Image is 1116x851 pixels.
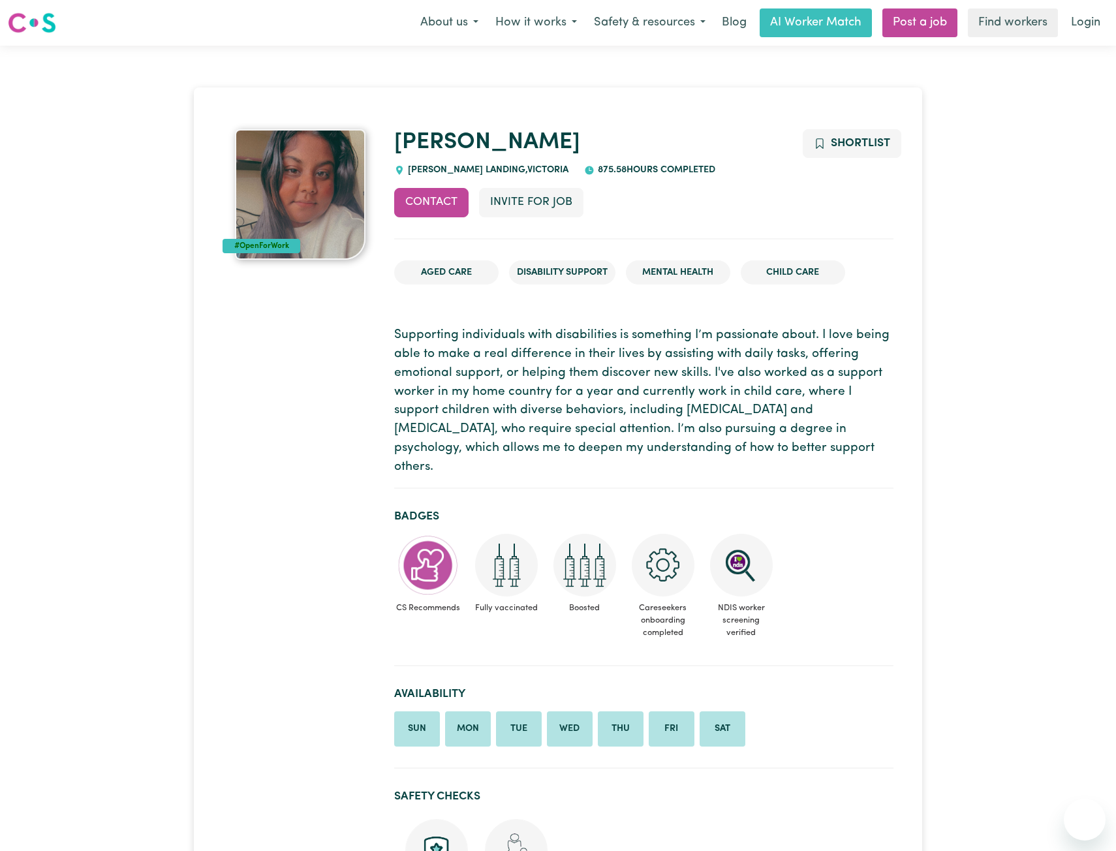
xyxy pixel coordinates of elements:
[473,596,540,619] span: Fully vaccinated
[831,138,890,149] span: Shortlist
[394,790,893,803] h2: Safety Checks
[649,711,694,747] li: Available on Friday
[394,188,469,217] button: Contact
[760,8,872,37] a: AI Worker Match
[968,8,1058,37] a: Find workers
[397,534,459,596] img: Care worker is recommended by Careseekers
[710,534,773,596] img: NDIS Worker Screening Verified
[479,188,583,217] button: Invite for Job
[1063,8,1108,37] a: Login
[394,687,893,701] h2: Availability
[487,9,585,37] button: How it works
[394,131,580,154] a: [PERSON_NAME]
[405,165,568,175] span: [PERSON_NAME] LANDING , Victoria
[595,165,715,175] span: 875.58 hours completed
[223,239,300,253] div: #OpenForWork
[445,711,491,747] li: Available on Monday
[626,260,730,285] li: Mental Health
[223,129,379,260] a: Arpanpreet's profile picture'#OpenForWork
[700,711,745,747] li: Available on Saturday
[598,711,643,747] li: Available on Thursday
[412,9,487,37] button: About us
[394,711,440,747] li: Available on Sunday
[803,129,901,158] button: Add to shortlist
[629,596,697,645] span: Careseekers onboarding completed
[394,326,893,476] p: Supporting individuals with disabilities is something I’m passionate about. I love being able to ...
[632,534,694,596] img: CS Academy: Careseekers Onboarding course completed
[741,260,845,285] li: Child care
[509,260,615,285] li: Disability Support
[475,534,538,596] img: Care and support worker has received 2 doses of COVID-19 vaccine
[496,711,542,747] li: Available on Tuesday
[8,8,56,38] a: Careseekers logo
[707,596,775,645] span: NDIS worker screening verified
[714,8,754,37] a: Blog
[394,510,893,523] h2: Badges
[551,596,619,619] span: Boosted
[553,534,616,596] img: Care and support worker has received booster dose of COVID-19 vaccination
[394,596,462,619] span: CS Recommends
[882,8,957,37] a: Post a job
[1064,799,1106,841] iframe: Button to launch messaging window
[235,129,365,260] img: Arpanpreet
[8,11,56,35] img: Careseekers logo
[394,260,499,285] li: Aged Care
[585,9,714,37] button: Safety & resources
[547,711,593,747] li: Available on Wednesday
